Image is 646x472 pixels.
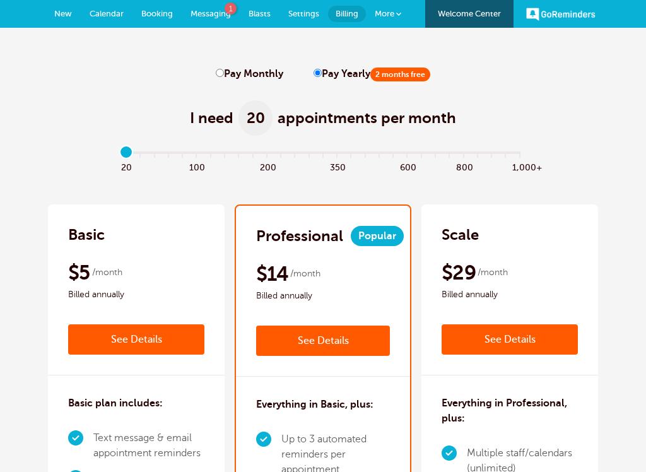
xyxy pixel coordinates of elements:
h3: Everything in Basic, plus: [256,397,373,412]
span: appointments per month [278,108,456,128]
a: See Details [68,324,204,355]
h3: Everything in Professional, plus: [442,396,578,426]
span: $5 [68,260,90,285]
span: More [375,9,394,18]
span: Popular [351,226,404,246]
span: 100 [189,159,203,174]
label: Pay Yearly [314,68,430,80]
span: /month [478,265,508,280]
span: Calendar [90,9,124,18]
span: /month [290,266,320,281]
span: 1 [225,3,237,15]
span: Billing [336,9,358,18]
input: Pay Monthly [216,69,224,77]
a: See Details [256,326,390,356]
span: 200 [260,159,274,174]
span: Booking [141,9,173,18]
span: 1,000+ [512,159,526,174]
span: 800 [456,159,470,174]
span: I need [190,108,233,128]
span: Blasts [249,9,271,18]
h2: Basic [68,225,105,245]
label: Pay Monthly [216,68,283,80]
input: Pay Yearly2 months free [314,69,322,77]
span: 20 [119,159,133,174]
li: Text message & email appointment reminders [93,426,204,466]
span: 350 [330,159,344,174]
span: Billed annually [68,287,204,302]
a: Billing [328,6,366,22]
span: /month [92,265,122,280]
span: New [54,9,72,18]
a: See Details [442,324,578,355]
span: 600 [400,159,414,174]
h2: Professional [256,226,343,246]
h3: Basic plan includes: [68,396,163,411]
h2: Scale [442,225,479,245]
span: 20 [238,100,273,136]
span: $29 [442,260,476,285]
span: Settings [288,9,319,18]
span: Messaging [191,9,231,18]
span: Billed annually [256,288,390,304]
span: $14 [256,261,288,286]
span: Billed annually [442,287,578,302]
span: 2 months free [370,68,430,81]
